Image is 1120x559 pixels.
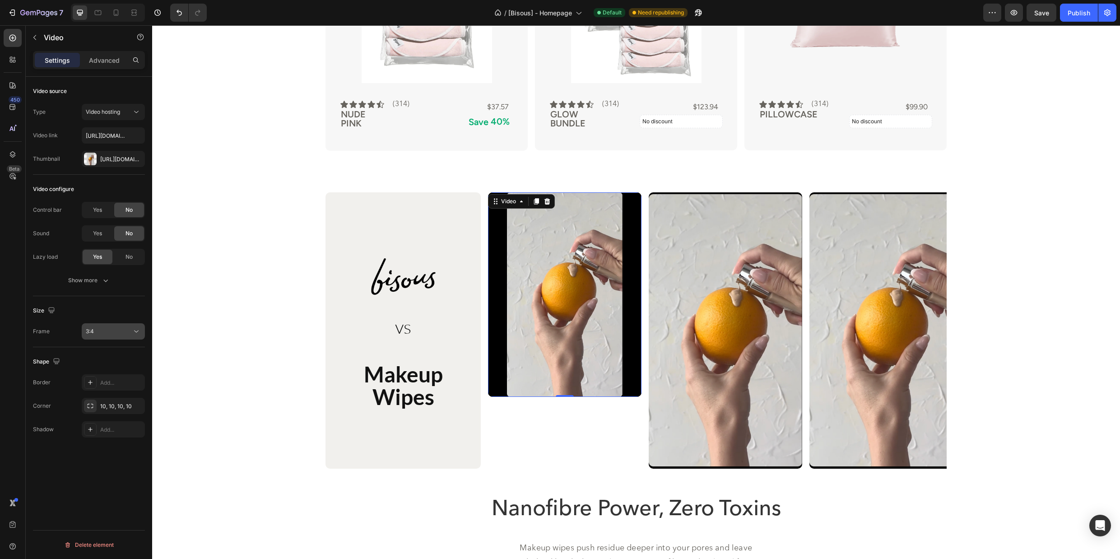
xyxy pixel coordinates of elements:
span: Video hosting [86,108,120,115]
div: Size [33,305,57,317]
span: No [125,253,133,261]
p: Settings [45,56,70,65]
p: (314) [450,75,467,83]
div: Shadow [33,425,54,433]
div: Type [33,108,46,116]
div: Video configure [33,185,74,193]
span: Need republishing [638,9,684,17]
h2: vs [173,289,329,314]
button: Publish [1060,4,1098,22]
div: Show more [68,276,110,285]
span: Yes [93,253,102,261]
div: Thumbnail [33,155,60,163]
span: Save [1034,9,1049,17]
div: [URL][DOMAIN_NAME] [100,155,143,163]
div: Add... [100,426,143,434]
p: 7 [59,7,63,18]
div: 40% [338,89,358,103]
div: Undo/Redo [170,4,207,22]
span: No [125,229,133,238]
div: Sound [33,229,49,238]
p: Advanced [89,56,120,65]
img: gempages_571494944317900000-6f640f0c-3b90-4437-bbd3-5657be60702b.png [209,227,293,275]
div: Delete element [64,540,114,550]
p: No discount [700,92,777,100]
iframe: Design area [152,25,1120,559]
div: Border [33,378,51,387]
button: Delete element [33,538,145,552]
span: [Bisous] - Homepage [508,8,572,18]
p: (314) [241,75,257,83]
span: Default [603,9,622,17]
div: $123.94 [488,75,567,89]
div: 10, 10, 10, 10 [100,402,143,410]
div: Video [347,172,366,180]
div: Corner [33,402,51,410]
div: Video source [33,87,67,95]
button: 7 [4,4,67,22]
div: Publish [1068,8,1090,18]
button: Show more [33,272,145,289]
div: Frame [33,327,50,335]
button: Video hosting [82,104,145,120]
button: 3:4 [82,323,145,340]
h2: Glow Bundle [397,84,480,103]
h2: makeup wipes [173,337,329,384]
span: No [125,206,133,214]
input: Insert video url here [82,127,145,144]
div: Add... [100,379,143,387]
video: Video [497,167,650,443]
span: Yes [93,229,102,238]
span: 3:4 [86,328,94,335]
div: 450 [9,96,22,103]
div: $37.57 [278,75,358,89]
div: $99.90 [697,75,776,89]
div: Control bar [33,206,62,214]
span: / [504,8,507,18]
div: Beta [7,165,22,172]
h2: nude pink [188,84,271,103]
h2: Pillowcase [607,84,690,103]
button: Save [1027,4,1056,22]
span: Yes [93,206,102,214]
div: Save [315,89,338,104]
div: Open Intercom Messenger [1089,515,1111,536]
div: Lazy load [33,253,58,261]
div: Video link [33,131,58,140]
p: No discount [490,92,568,100]
p: (314) [660,75,676,83]
video: Video [336,167,489,372]
p: Video [44,32,121,43]
video: Video [657,167,811,443]
div: Shape [33,356,62,368]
